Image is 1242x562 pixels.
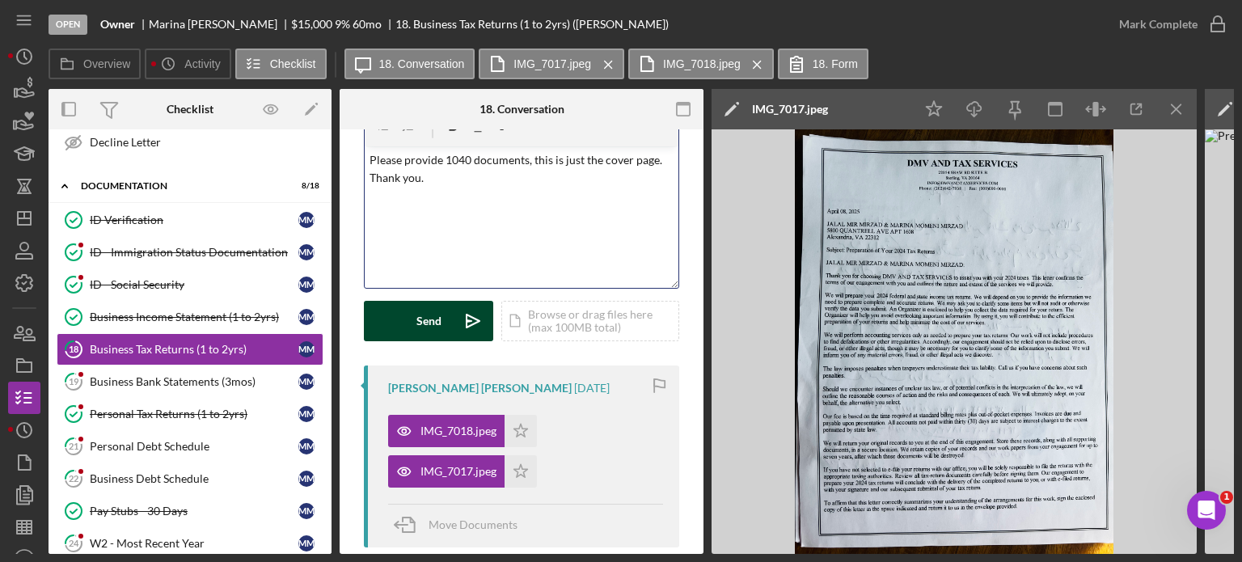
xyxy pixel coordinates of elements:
[298,277,315,293] div: M M
[1119,8,1198,40] div: Mark Complete
[364,301,493,341] button: Send
[298,535,315,551] div: M M
[100,18,135,31] b: Owner
[235,49,327,79] button: Checklist
[90,472,298,485] div: Business Debt Schedule
[752,103,828,116] div: IMG_7017.jpeg
[57,430,323,463] a: 21Personal Debt ScheduleMM
[712,129,1197,554] img: Preview
[813,57,858,70] label: 18. Form
[69,441,78,451] tspan: 21
[90,408,298,420] div: Personal Tax Returns (1 to 2yrs)
[49,49,141,79] button: Overview
[388,505,534,545] button: Move Documents
[291,17,332,31] span: $15,000
[298,438,315,454] div: M M
[57,366,323,398] a: 19Business Bank Statements (3mos)MM
[83,57,130,70] label: Overview
[167,103,213,116] div: Checklist
[57,333,323,366] a: 18Business Tax Returns (1 to 2yrs)MM
[298,341,315,357] div: M M
[81,181,279,191] div: Documentation
[149,18,291,31] div: Marina [PERSON_NAME]
[370,151,674,188] p: Please provide 1040 documents, this is just the cover page. Thank you.
[1220,491,1233,504] span: 1
[379,57,465,70] label: 18. Conversation
[344,49,475,79] button: 18. Conversation
[69,344,78,354] tspan: 18
[395,18,669,31] div: 18. Business Tax Returns (1 to 2yrs) ([PERSON_NAME])
[416,301,441,341] div: Send
[90,343,298,356] div: Business Tax Returns (1 to 2yrs)
[420,465,496,478] div: IMG_7017.jpeg
[57,236,323,268] a: ID - Immigration Status DocumentationMM
[420,425,496,437] div: IMG_7018.jpeg
[298,471,315,487] div: M M
[298,244,315,260] div: M M
[90,213,298,226] div: ID Verification
[57,463,323,495] a: 22Business Debt ScheduleMM
[90,375,298,388] div: Business Bank Statements (3mos)
[90,311,298,323] div: Business Income Statement (1 to 2yrs)
[353,18,382,31] div: 60 mo
[90,246,298,259] div: ID - Immigration Status Documentation
[270,57,316,70] label: Checklist
[69,376,79,387] tspan: 19
[57,495,323,527] a: Pay Stubs - 30 DaysMM
[479,103,564,116] div: 18. Conversation
[298,503,315,519] div: M M
[57,398,323,430] a: Personal Tax Returns (1 to 2yrs)MM
[184,57,220,70] label: Activity
[298,374,315,390] div: M M
[388,382,572,395] div: [PERSON_NAME] [PERSON_NAME]
[479,49,624,79] button: IMG_7017.jpeg
[1103,8,1234,40] button: Mark Complete
[513,57,591,70] label: IMG_7017.jpeg
[574,382,610,395] time: 2025-10-02 03:21
[57,126,323,158] a: Decline Letter
[90,136,323,149] div: Decline Letter
[388,415,537,447] button: IMG_7018.jpeg
[90,440,298,453] div: Personal Debt Schedule
[57,527,323,560] a: 24W2 - Most Recent YearMM
[57,301,323,333] a: Business Income Statement (1 to 2yrs)MM
[290,181,319,191] div: 8 / 18
[335,18,350,31] div: 9 %
[298,309,315,325] div: M M
[429,518,517,531] span: Move Documents
[90,278,298,291] div: ID - Social Security
[628,49,774,79] button: IMG_7018.jpeg
[388,455,537,488] button: IMG_7017.jpeg
[298,212,315,228] div: M M
[90,537,298,550] div: W2 - Most Recent Year
[778,49,868,79] button: 18. Form
[145,49,230,79] button: Activity
[1187,491,1226,530] iframe: Intercom live chat
[49,15,87,35] div: Open
[57,204,323,236] a: ID VerificationMM
[69,473,78,484] tspan: 22
[298,406,315,422] div: M M
[69,538,79,548] tspan: 24
[663,57,741,70] label: IMG_7018.jpeg
[90,505,298,518] div: Pay Stubs - 30 Days
[57,268,323,301] a: ID - Social SecurityMM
